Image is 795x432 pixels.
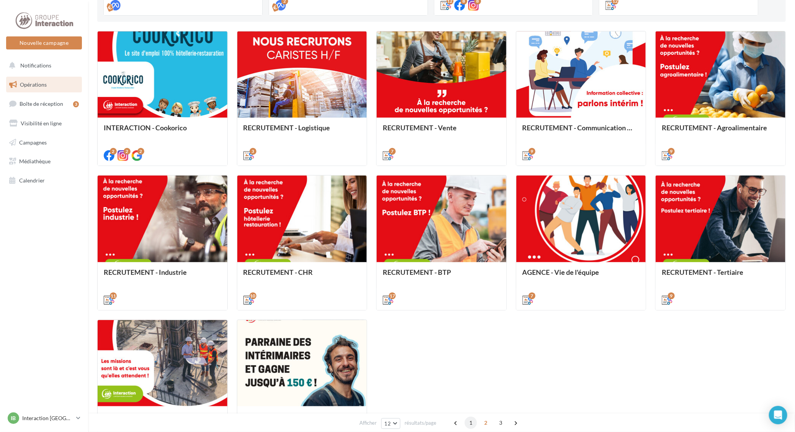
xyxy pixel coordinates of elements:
span: Opérations [20,81,47,88]
a: Boîte de réception3 [5,95,83,112]
div: 9 [668,148,675,155]
a: Médiathèque [5,153,83,169]
div: RECRUTEMENT - BTP [383,268,500,284]
div: RECRUTEMENT - Agroalimentaire [662,124,779,139]
a: Visibilité en ligne [5,115,83,131]
span: résultats/page [405,419,436,427]
div: 2 [124,148,131,155]
a: Calendrier [5,172,83,189]
div: 3 [73,101,79,107]
button: Notifications [5,57,80,74]
div: 9 [668,292,675,299]
div: 10 [250,292,256,299]
a: IB Interaction [GEOGRAPHIC_DATA] [6,411,82,425]
span: 2 [480,417,492,429]
div: AGENCE - Vie de l'équipe [522,268,640,284]
div: Open Intercom Messenger [769,406,787,424]
div: INTERACTION - Cookorico [104,124,221,139]
div: 7 [529,292,535,299]
p: Interaction [GEOGRAPHIC_DATA] [22,414,73,422]
span: Campagnes [19,139,47,145]
span: 12 [385,421,391,427]
span: IB [11,414,16,422]
div: 7 [389,148,396,155]
div: RECRUTEMENT - Vente [383,124,500,139]
div: GROUPE - Promotion marques et offres [243,412,361,428]
a: Campagnes [5,135,83,151]
div: 17 [389,292,396,299]
div: 3 [250,148,256,155]
button: 12 [381,418,401,429]
span: Boîte de réception [20,100,63,107]
div: RECRUTEMENT - Générique [104,412,221,428]
span: Calendrier [19,177,45,184]
div: RECRUTEMENT - Logistique [243,124,361,139]
div: RECRUTEMENT - Communication externe [522,124,640,139]
div: RECRUTEMENT - Industrie [104,268,221,284]
span: Notifications [20,62,51,69]
div: 2 [137,148,144,155]
span: Afficher [360,419,377,427]
span: Visibilité en ligne [21,120,62,126]
span: Médiathèque [19,158,51,164]
button: Nouvelle campagne [6,36,82,49]
div: 9 [529,148,535,155]
span: 1 [465,417,477,429]
div: 2 [110,148,117,155]
span: 3 [495,417,507,429]
a: Opérations [5,77,83,93]
div: 11 [110,292,117,299]
div: RECRUTEMENT - Tertiaire [662,268,779,284]
div: RECRUTEMENT - CHR [243,268,361,284]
